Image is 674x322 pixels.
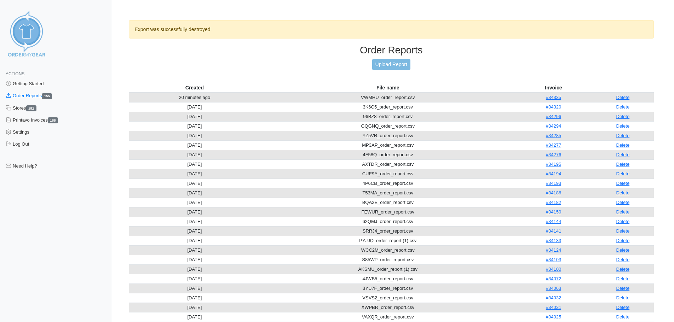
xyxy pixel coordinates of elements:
a: Delete [616,219,630,224]
th: File name [260,83,515,93]
a: #34063 [546,286,561,291]
th: Invoice [515,83,592,93]
td: [DATE] [129,245,261,255]
a: #34133 [546,238,561,243]
td: CUE9A_order_report.csv [260,169,515,178]
td: [DATE] [129,303,261,312]
a: Delete [616,104,630,110]
td: [DATE] [129,274,261,283]
a: Delete [616,295,630,300]
td: GQGNQ_order_report.csv [260,121,515,131]
td: 96BZ8_order_report.csv [260,112,515,121]
span: 152 [26,105,36,111]
td: [DATE] [129,312,261,322]
a: #34296 [546,114,561,119]
a: Delete [616,133,630,138]
a: Delete [616,114,630,119]
td: [DATE] [129,226,261,236]
td: [DATE] [129,217,261,226]
td: [DATE] [129,102,261,112]
td: PYJJQ_order_report (1).csv [260,236,515,245]
a: Upload Report [372,59,410,70]
a: Delete [616,142,630,148]
th: Created [129,83,261,93]
td: SRRJ4_order_report.csv [260,226,515,236]
a: Delete [616,267,630,272]
td: BQA2E_order_report.csv [260,198,515,207]
a: Delete [616,305,630,310]
td: 4F58Q_order_report.csv [260,150,515,159]
a: #34276 [546,152,561,157]
td: [DATE] [129,207,261,217]
td: [DATE] [129,140,261,150]
td: VAXQR_order_report.csv [260,312,515,322]
a: Delete [616,314,630,320]
td: [DATE] [129,112,261,121]
a: Delete [616,152,630,157]
td: YZ5VR_order_report.csv [260,131,515,140]
td: [DATE] [129,131,261,140]
a: #34150 [546,209,561,215]
a: Delete [616,276,630,281]
td: [DATE] [129,121,261,131]
a: Delete [616,190,630,195]
td: [DATE] [129,283,261,293]
td: 3YU7F_order_report.csv [260,283,515,293]
td: XWPBR_order_report.csv [260,303,515,312]
a: #34320 [546,104,561,110]
td: [DATE] [129,169,261,178]
a: #34031 [546,305,561,310]
span: Actions [6,71,24,76]
a: Delete [616,209,630,215]
td: WCC2M_order_report.csv [260,245,515,255]
span: 155 [42,93,52,99]
a: Delete [616,257,630,262]
a: #34294 [546,123,561,129]
a: #34141 [546,228,561,234]
a: Delete [616,238,630,243]
a: #34277 [546,142,561,148]
td: T53MA_order_report.csv [260,188,515,198]
a: Delete [616,123,630,129]
a: #34182 [546,200,561,205]
a: #34335 [546,95,561,100]
td: [DATE] [129,159,261,169]
td: VWMHU_order_report.csv [260,93,515,103]
a: #34072 [546,276,561,281]
td: [DATE] [129,293,261,303]
td: VSVS2_order_report.csv [260,293,515,303]
td: S85WP_order_report.csv [260,255,515,264]
a: Delete [616,228,630,234]
td: AKSMU_order_report (1).csv [260,264,515,274]
a: #34032 [546,295,561,300]
td: [DATE] [129,255,261,264]
a: Delete [616,286,630,291]
a: Delete [616,247,630,253]
a: #34025 [546,314,561,320]
td: 62QMJ_order_report.csv [260,217,515,226]
a: #34144 [546,219,561,224]
a: #34193 [546,181,561,186]
a: Delete [616,181,630,186]
a: Delete [616,200,630,205]
td: MP3AP_order_report.csv [260,140,515,150]
td: [DATE] [129,188,261,198]
a: #34124 [546,247,561,253]
span: 155 [48,117,58,123]
td: 20 minutes ago [129,93,261,103]
td: 4P6CB_order_report.csv [260,178,515,188]
td: [DATE] [129,150,261,159]
h3: Order Reports [129,44,654,56]
a: Delete [616,162,630,167]
td: 4JWB5_order_report.csv [260,274,515,283]
div: Export was successfully destroyed. [129,20,654,39]
a: #34103 [546,257,561,262]
td: [DATE] [129,178,261,188]
a: Delete [616,95,630,100]
td: [DATE] [129,198,261,207]
td: FEWUR_order_report.csv [260,207,515,217]
a: #34186 [546,190,561,195]
a: #34285 [546,133,561,138]
td: AXTDR_order_report.csv [260,159,515,169]
td: [DATE] [129,264,261,274]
